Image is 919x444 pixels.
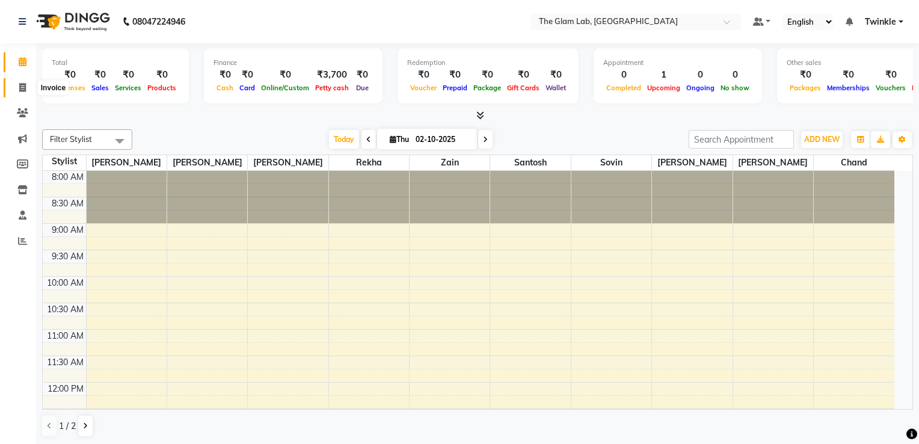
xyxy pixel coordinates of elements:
[45,409,86,422] div: 12:30 PM
[542,68,569,82] div: ₹0
[45,356,86,369] div: 11:30 AM
[132,5,185,39] b: 08047224946
[312,84,352,92] span: Petty cash
[387,135,412,144] span: Thu
[542,84,569,92] span: Wallet
[50,134,92,144] span: Filter Stylist
[312,68,352,82] div: ₹3,700
[52,58,179,68] div: Total
[45,383,86,395] div: 12:00 PM
[814,155,894,170] span: Chand
[407,84,440,92] span: Voucher
[353,84,372,92] span: Due
[787,84,824,92] span: Packages
[167,155,247,170] span: [PERSON_NAME]
[824,84,873,92] span: Memberships
[407,68,440,82] div: ₹0
[644,84,683,92] span: Upcoming
[504,68,542,82] div: ₹0
[236,68,258,82] div: ₹0
[873,84,909,92] span: Vouchers
[718,68,752,82] div: 0
[652,155,732,170] span: [PERSON_NAME]
[644,68,683,82] div: 1
[865,16,896,28] span: Twinkle
[49,250,86,263] div: 9:30 AM
[603,84,644,92] span: Completed
[258,84,312,92] span: Online/Custom
[88,84,112,92] span: Sales
[144,84,179,92] span: Products
[504,84,542,92] span: Gift Cards
[88,68,112,82] div: ₹0
[603,68,644,82] div: 0
[410,155,490,170] span: Zain
[248,155,328,170] span: [PERSON_NAME]
[31,5,113,39] img: logo
[258,68,312,82] div: ₹0
[683,68,718,82] div: 0
[801,131,843,148] button: ADD NEW
[112,84,144,92] span: Services
[407,58,569,68] div: Redemption
[45,330,86,342] div: 11:00 AM
[236,84,258,92] span: Card
[733,155,813,170] span: [PERSON_NAME]
[49,224,86,236] div: 9:00 AM
[214,68,236,82] div: ₹0
[683,84,718,92] span: Ongoing
[571,155,651,170] span: sovin
[38,81,69,95] div: Invoice
[824,68,873,82] div: ₹0
[214,58,373,68] div: Finance
[43,155,86,168] div: Stylist
[49,197,86,210] div: 8:30 AM
[490,155,570,170] span: santosh
[45,303,86,316] div: 10:30 AM
[87,155,167,170] span: [PERSON_NAME]
[689,130,794,149] input: Search Appointment
[49,171,86,183] div: 8:00 AM
[352,68,373,82] div: ₹0
[470,68,504,82] div: ₹0
[440,84,470,92] span: Prepaid
[873,68,909,82] div: ₹0
[45,277,86,289] div: 10:00 AM
[112,68,144,82] div: ₹0
[440,68,470,82] div: ₹0
[52,68,88,82] div: ₹0
[329,130,359,149] span: Today
[718,84,752,92] span: No show
[787,68,824,82] div: ₹0
[804,135,840,144] span: ADD NEW
[329,155,409,170] span: Rekha
[59,420,76,433] span: 1 / 2
[412,131,472,149] input: 2025-10-02
[470,84,504,92] span: Package
[603,58,752,68] div: Appointment
[214,84,236,92] span: Cash
[144,68,179,82] div: ₹0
